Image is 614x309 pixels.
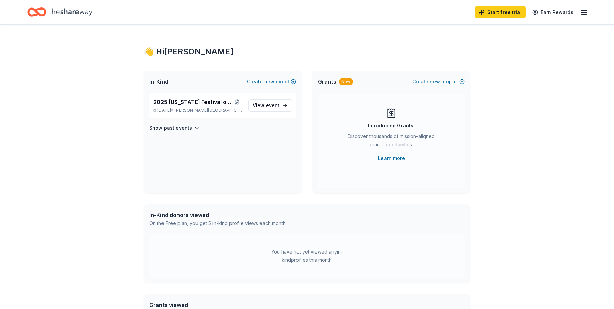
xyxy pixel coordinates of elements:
[339,78,353,85] div: New
[149,301,283,309] div: Grants viewed
[149,124,200,132] button: Show past events
[266,102,279,108] span: event
[248,99,292,112] a: View event
[175,108,243,113] span: [PERSON_NAME][GEOGRAPHIC_DATA], [GEOGRAPHIC_DATA]
[253,101,279,110] span: View
[345,132,438,151] div: Discover thousands of mission-aligned grant opportunities.
[264,78,274,86] span: new
[247,78,296,86] button: Createnewevent
[149,78,168,86] span: In-Kind
[368,121,415,130] div: Introducing Grants!
[153,108,243,113] p: [DATE] •
[430,78,440,86] span: new
[412,78,465,86] button: Createnewproject
[153,98,231,106] span: 2025 [US_STATE] Festival of Trees
[528,6,577,18] a: Earn Rewards
[27,4,92,20] a: Home
[149,219,287,227] div: On the Free plan, you get 5 in-kind profile views each month.
[149,124,192,132] h4: Show past events
[475,6,526,18] a: Start free trial
[149,211,287,219] div: In-Kind donors viewed
[318,78,336,86] span: Grants
[144,46,470,57] div: 👋 Hi [PERSON_NAME]
[265,248,349,264] div: You have not yet viewed any in-kind profiles this month.
[378,154,405,162] a: Learn more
